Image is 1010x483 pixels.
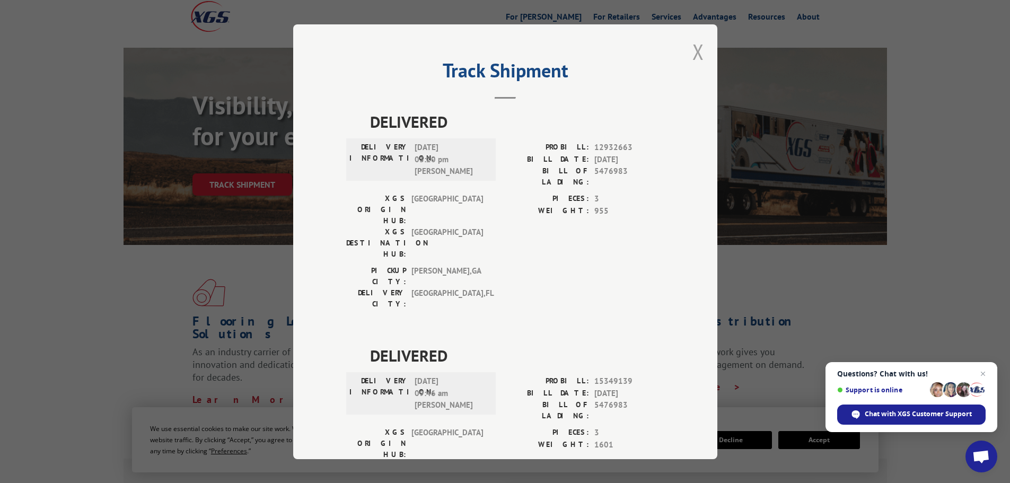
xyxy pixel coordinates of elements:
span: [GEOGRAPHIC_DATA] [411,226,483,260]
span: Chat with XGS Customer Support [865,409,972,419]
span: [GEOGRAPHIC_DATA] , FL [411,287,483,310]
span: Support is online [837,386,926,394]
label: BILL DATE: [505,387,589,399]
span: DELIVERED [370,110,664,134]
button: Close modal [692,38,704,66]
span: 5476983 [594,399,664,421]
span: [GEOGRAPHIC_DATA] [411,427,483,460]
span: [DATE] [594,153,664,165]
span: [DATE] [594,387,664,399]
span: [DATE] 03:20 pm [PERSON_NAME] [415,142,486,178]
label: PICKUP CITY: [346,265,406,287]
label: PIECES: [505,193,589,205]
label: PIECES: [505,427,589,439]
span: [DATE] 09:46 am [PERSON_NAME] [415,375,486,411]
span: 3 [594,427,664,439]
span: [GEOGRAPHIC_DATA] [411,193,483,226]
label: XGS ORIGIN HUB: [346,427,406,460]
span: 15349139 [594,375,664,388]
label: WEIGHT: [505,205,589,217]
label: BILL OF LADING: [505,165,589,188]
span: 3 [594,193,664,205]
label: XGS DESTINATION HUB: [346,226,406,260]
span: 955 [594,205,664,217]
label: DELIVERY INFORMATION: [349,142,409,178]
label: PROBILL: [505,142,589,154]
span: 5476983 [594,165,664,188]
span: DELIVERED [370,344,664,367]
label: DELIVERY CITY: [346,287,406,310]
span: Questions? Chat with us! [837,370,986,378]
span: [PERSON_NAME] , GA [411,265,483,287]
label: XGS ORIGIN HUB: [346,193,406,226]
div: Chat with XGS Customer Support [837,405,986,425]
span: 1601 [594,438,664,451]
label: BILL DATE: [505,153,589,165]
h2: Track Shipment [346,63,664,83]
label: DELIVERY INFORMATION: [349,375,409,411]
label: WEIGHT: [505,438,589,451]
span: 12932663 [594,142,664,154]
span: Close chat [977,367,989,380]
label: PROBILL: [505,375,589,388]
div: Open chat [965,441,997,472]
label: BILL OF LADING: [505,399,589,421]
